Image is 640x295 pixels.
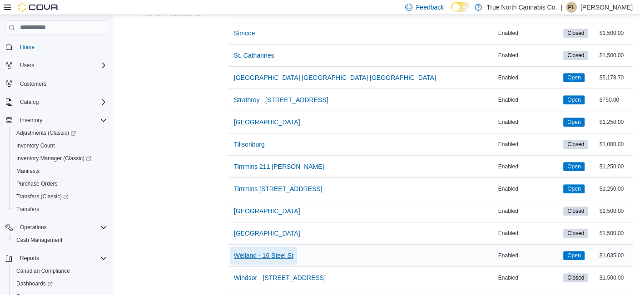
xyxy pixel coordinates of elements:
[230,46,278,64] button: St. Catharines
[496,161,561,172] div: Enabled
[16,115,107,126] span: Inventory
[13,265,107,276] span: Canadian Compliance
[563,229,588,238] span: Closed
[563,51,588,60] span: Closed
[13,153,95,164] a: Inventory Manager (Classic)
[567,118,580,126] span: Open
[234,95,328,104] span: Strathroy - [STREET_ADDRESS]
[16,97,42,108] button: Catalog
[234,73,436,82] span: [GEOGRAPHIC_DATA] [GEOGRAPHIC_DATA] [GEOGRAPHIC_DATA]
[16,193,69,200] span: Transfers (Classic)
[13,128,107,138] span: Adjustments (Classic)
[16,253,107,264] span: Reports
[234,229,300,238] span: [GEOGRAPHIC_DATA]
[13,128,79,138] a: Adjustments (Classic)
[230,202,304,220] button: [GEOGRAPHIC_DATA]
[598,272,633,283] div: $1,500.00
[234,251,293,260] span: Welland - 16 Steel St
[20,255,39,262] span: Reports
[9,139,111,152] button: Inventory Count
[18,3,59,12] img: Cova
[16,167,40,175] span: Manifests
[561,2,562,13] p: |
[16,222,50,233] button: Operations
[13,153,107,164] span: Inventory Manager (Classic)
[2,40,111,54] button: Home
[9,152,111,165] a: Inventory Manager (Classic)
[451,2,470,12] input: Dark Mode
[566,2,577,13] div: Pierre Lefebvre
[16,79,50,89] a: Customers
[230,180,326,198] button: Timmins [STREET_ADDRESS]
[20,80,46,88] span: Customers
[16,41,107,53] span: Home
[9,277,111,290] a: Dashboards
[567,140,584,148] span: Closed
[496,272,561,283] div: Enabled
[563,251,585,260] span: Open
[230,246,297,265] button: Welland - 16 Steel St
[13,265,74,276] a: Canadian Compliance
[496,250,561,261] div: Enabled
[13,235,107,246] span: Cash Management
[598,72,633,83] div: $5,178.70
[496,206,561,216] div: Enabled
[234,273,326,282] span: Windsor - [STREET_ADDRESS]
[16,97,107,108] span: Catalog
[16,280,53,287] span: Dashboards
[20,117,42,124] span: Inventory
[20,44,35,51] span: Home
[563,73,585,82] span: Open
[234,140,265,149] span: Tillsonburg
[16,60,107,71] span: Users
[13,204,107,215] span: Transfers
[598,117,633,128] div: $1,250.00
[230,91,332,109] button: Strathroy - [STREET_ADDRESS]
[496,183,561,194] div: Enabled
[16,142,55,149] span: Inventory Count
[20,98,39,106] span: Catalog
[563,140,588,149] span: Closed
[563,184,585,193] span: Open
[9,203,111,216] button: Transfers
[13,278,107,289] span: Dashboards
[598,94,633,105] div: $750.00
[13,178,107,189] span: Purchase Orders
[496,139,561,150] div: Enabled
[9,165,111,177] button: Manifests
[2,114,111,127] button: Inventory
[9,234,111,246] button: Cash Management
[486,2,557,13] p: True North Cannabis Co.
[2,96,111,108] button: Catalog
[2,59,111,72] button: Users
[234,184,322,193] span: Timmins [STREET_ADDRESS]
[13,235,66,246] a: Cash Management
[416,3,444,12] span: Feedback
[13,191,72,202] a: Transfers (Classic)
[567,185,580,193] span: Open
[563,206,588,216] span: Closed
[496,72,561,83] div: Enabled
[230,113,304,131] button: [GEOGRAPHIC_DATA]
[230,135,268,153] button: Tillsonburg
[16,206,39,213] span: Transfers
[9,127,111,139] a: Adjustments (Classic)
[230,269,329,287] button: Windsor - [STREET_ADDRESS]
[567,207,584,215] span: Closed
[16,253,43,264] button: Reports
[234,51,274,60] span: St. Catharines
[567,229,584,237] span: Closed
[567,29,584,37] span: Closed
[496,228,561,239] div: Enabled
[598,250,633,261] div: $1,035.00
[568,2,575,13] span: PL
[496,117,561,128] div: Enabled
[9,265,111,277] button: Canadian Compliance
[598,206,633,216] div: $1,500.00
[230,157,328,176] button: Timmins 211 [PERSON_NAME]
[496,28,561,39] div: Enabled
[16,115,46,126] button: Inventory
[496,94,561,105] div: Enabled
[234,206,300,216] span: [GEOGRAPHIC_DATA]
[16,222,107,233] span: Operations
